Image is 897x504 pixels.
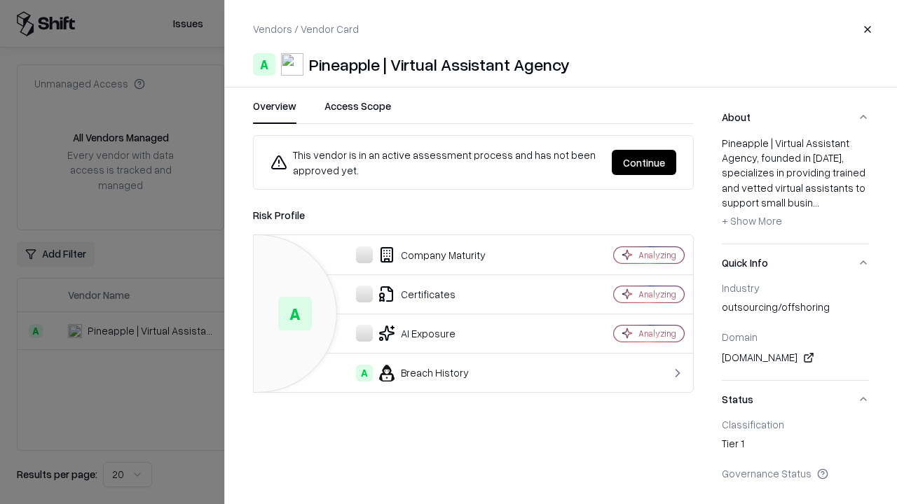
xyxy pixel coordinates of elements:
p: Vendors / Vendor Card [253,22,359,36]
button: Continue [612,150,676,175]
div: Domain [722,330,869,343]
div: Pineapple | Virtual Assistant Agency [309,53,570,76]
div: [DOMAIN_NAME] [722,349,869,366]
div: Pineapple | Virtual Assistant Agency, founded in [DATE], specializes in providing trained and vet... [722,136,869,232]
button: About [722,99,869,136]
div: AI Exposure [265,325,565,342]
button: + Show More [722,210,782,232]
div: outsourcing/offshoring [722,300,869,319]
div: Industry [722,281,869,294]
button: Quick Info [722,244,869,281]
div: About [722,136,869,244]
div: Classification [722,418,869,430]
div: Certificates [265,286,565,302]
div: Breach History [265,365,565,381]
span: + Show More [722,214,782,227]
span: ... [813,196,819,209]
div: This vendor is in an active assessment process and has not been approved yet. [271,147,601,178]
div: Quick Info [722,281,869,380]
div: A [356,365,373,381]
img: Pineapple | Virtual Assistant Agency [281,53,303,76]
button: Status [722,381,869,418]
div: A [278,297,312,330]
div: A [253,53,275,76]
div: Governance Status [722,467,869,479]
div: Risk Profile [253,206,694,223]
button: Access Scope [324,99,391,124]
div: Analyzing [638,249,676,261]
div: Tier 1 [722,436,869,456]
div: Company Maturity [265,246,565,263]
div: Analyzing [638,288,676,300]
div: Analyzing [638,328,676,339]
button: Overview [253,99,296,124]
